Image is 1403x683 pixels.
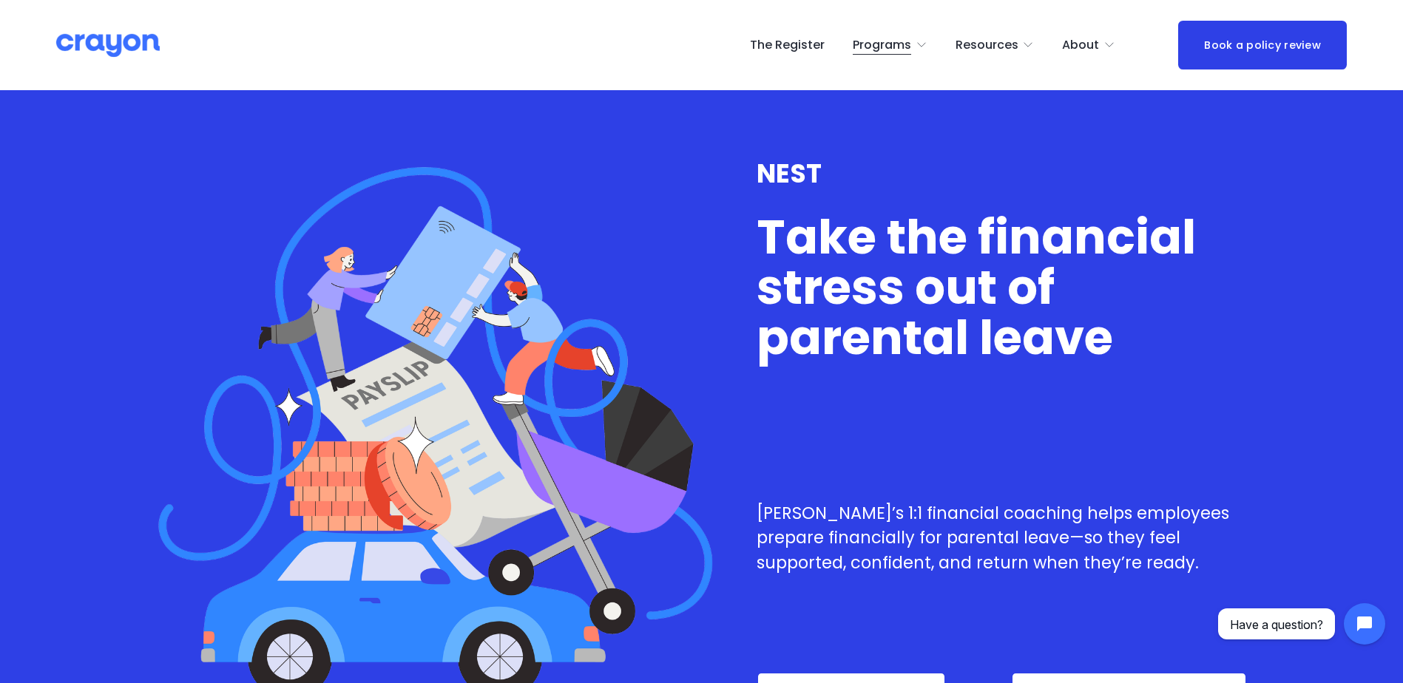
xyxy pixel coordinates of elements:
h1: Take the financial stress out of parental leave [757,212,1257,362]
a: folder dropdown [853,33,927,57]
p: [PERSON_NAME]’s 1:1 financial coaching helps employees prepare financially for parental leave—so ... [757,501,1257,576]
h3: NEST [757,159,1257,188]
img: Crayon [56,33,160,58]
a: The Register [750,33,825,57]
a: folder dropdown [1062,33,1115,57]
a: folder dropdown [956,33,1035,57]
span: Programs [853,35,911,56]
a: Book a policy review [1178,21,1347,69]
span: Resources [956,35,1018,56]
span: About [1062,35,1099,56]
